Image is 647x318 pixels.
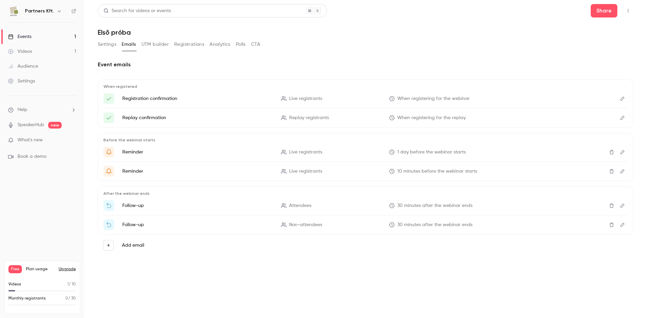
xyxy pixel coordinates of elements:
span: Book a demo [18,153,47,160]
p: Reminder [122,168,273,175]
div: Settings [8,78,35,84]
h2: Event emails [98,61,634,69]
p: Replay confirmation [122,114,273,121]
h6: Partners Kft. [25,8,54,14]
button: Emails [122,39,136,50]
h1: Első próba [98,28,634,36]
button: Edit [617,166,628,177]
span: When registering for the webinar [397,95,470,102]
button: Delete [606,219,617,230]
li: Érvényes regisztráció a{{ event_name }}eseményre! [103,93,628,104]
span: Non-attendees [289,221,322,228]
span: 1 day before the webinar starts [397,149,466,156]
li: Get Ready for '{{ event_name }}' tomorrow! [103,147,628,157]
div: Videos [8,48,32,55]
button: Edit [617,147,628,157]
span: Replay registrants [289,114,329,121]
label: Add email [122,242,144,249]
button: Delete [606,166,617,177]
p: Reminder [122,149,273,155]
span: Plan usage [26,267,55,272]
span: Live registrants [289,149,322,156]
button: Registrations [174,39,204,50]
button: Upgrade [59,267,76,272]
p: When registered [103,84,628,89]
p: Follow-up [122,202,273,209]
span: 1 [67,282,69,286]
button: Edit [617,219,628,230]
span: Attendees [289,202,311,209]
span: 0 [65,296,68,301]
span: new [48,122,62,129]
button: CTA [251,39,260,50]
div: Search for videos or events [103,7,171,14]
li: Watch the replay of {{ event_name }} [103,219,628,230]
iframe: Noticeable Trigger [68,137,76,143]
span: 30 minutes after the webinar ends [397,202,472,209]
p: Videos [8,281,21,287]
li: help-dropdown-opener [8,106,76,113]
p: Follow-up [122,221,273,228]
span: 10 minutes before the webinar starts [397,168,477,175]
button: Share [591,4,617,17]
button: Analytics [210,39,230,50]
button: Polls [236,39,246,50]
p: / 30 [65,295,76,302]
span: What's new [18,137,43,144]
span: Live registrants [289,168,322,175]
li: Thanks for attending {{ event_name }} [103,200,628,211]
div: Events [8,33,31,40]
p: After the webinar ends [103,191,628,196]
li: {{ event_name }} is about to go live [103,166,628,177]
button: Settings [98,39,116,50]
p: Before the webinar starts [103,137,628,143]
button: Delete [606,200,617,211]
button: Edit [617,200,628,211]
span: Free [8,265,22,273]
span: 30 minutes after the webinar ends [397,221,472,228]
span: Live registrants [289,95,322,102]
button: Delete [606,147,617,157]
span: Help [18,106,27,113]
p: / 10 [67,281,76,287]
span: When registering for the replay [397,114,466,121]
p: Monthly registrants [8,295,46,302]
img: Partners Kft. [8,6,19,16]
div: Audience [8,63,38,70]
p: Registration confirmation [122,95,273,102]
li: Here's your access link to {{ event_name }}! [103,112,628,123]
button: Edit [617,112,628,123]
button: Edit [617,93,628,104]
button: UTM builder [142,39,169,50]
a: SpeakerHub [18,121,44,129]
